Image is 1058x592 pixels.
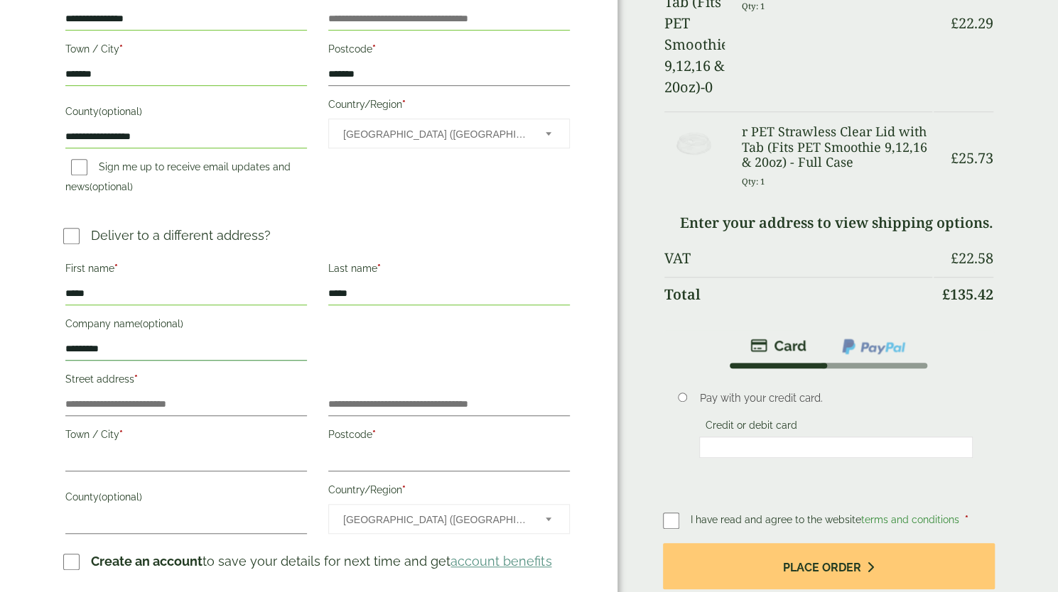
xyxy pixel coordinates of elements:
strong: Create an account [91,554,203,569]
abbr: required [134,373,138,385]
label: Country/Region [328,480,570,504]
abbr: required [372,429,376,440]
span: £ [951,248,959,268]
small: Qty: 1 [742,176,765,187]
span: (optional) [99,491,142,503]
abbr: required [402,99,406,110]
th: VAT [664,241,932,275]
img: stripe.png [750,337,806,354]
h3: r PET Strawless Clear Lid with Tab (Fits PET Smoothie 9,12,16 & 20oz) - Full Case [742,124,932,170]
label: Postcode [328,39,570,63]
label: Sign me up to receive email updates and news [65,161,291,197]
label: Postcode [328,424,570,449]
p: to save your details for next time and get [91,552,551,571]
th: Total [664,277,932,312]
abbr: required [114,263,118,274]
span: (optional) [99,106,142,117]
abbr: required [402,484,406,495]
label: Town / City [65,424,307,449]
p: Pay with your credit card. [699,390,973,406]
input: Sign me up to receive email updates and news(optional) [71,159,87,175]
p: Deliver to a different address? [91,226,271,245]
span: (optional) [140,318,183,329]
label: Town / City [65,39,307,63]
label: County [65,102,307,126]
label: Last name [328,258,570,283]
abbr: required [119,43,123,55]
a: account benefits [450,554,551,569]
span: £ [951,13,959,33]
span: United Kingdom (UK) [343,119,527,149]
bdi: 135.42 [942,285,993,304]
span: Country/Region [328,504,570,534]
span: Country/Region [328,119,570,148]
span: United Kingdom (UK) [343,505,527,535]
label: Company name [65,314,307,338]
bdi: 25.73 [951,148,993,168]
span: I have read and agree to the website [691,514,962,525]
img: ppcp-gateway.png [841,337,907,356]
abbr: required [119,429,123,440]
button: Place order [663,543,995,589]
label: Street address [65,369,307,393]
a: terms and conditions [861,514,959,525]
label: County [65,487,307,511]
span: £ [942,285,950,304]
label: Credit or debit card [699,420,802,435]
small: Qty: 1 [742,1,765,11]
iframe: Secure card payment input frame [703,441,968,454]
abbr: required [965,514,968,525]
abbr: required [372,43,376,55]
bdi: 22.58 [951,248,993,268]
span: £ [951,148,959,168]
label: Country/Region [328,94,570,119]
label: First name [65,258,307,283]
bdi: 22.29 [951,13,993,33]
span: (optional) [90,181,133,192]
td: Enter your address to view shipping options. [664,206,993,240]
abbr: required [377,263,381,274]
